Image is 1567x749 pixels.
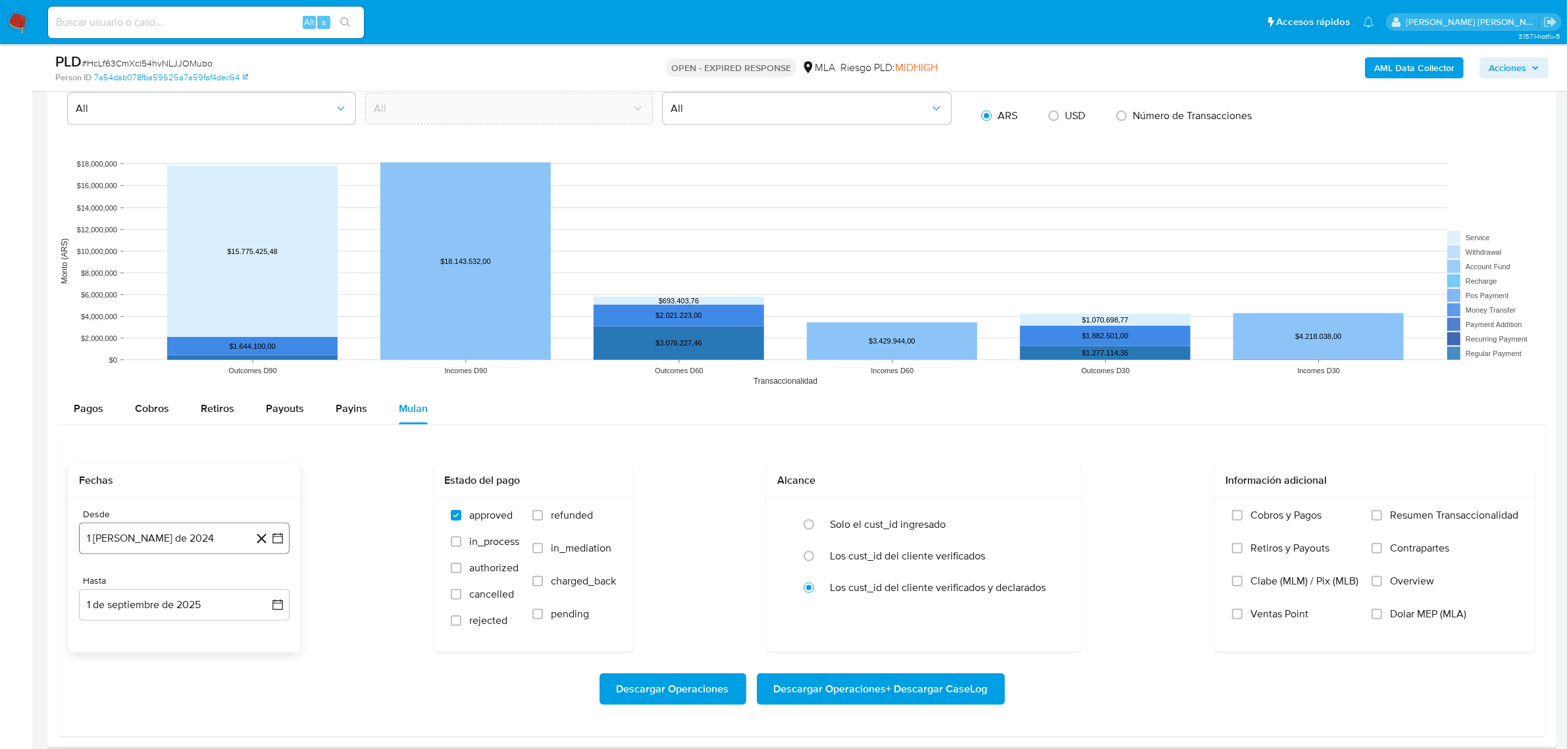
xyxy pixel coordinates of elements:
[802,61,835,75] div: MLA
[1489,57,1526,78] span: Acciones
[840,61,938,75] span: Riesgo PLD:
[1363,16,1374,28] a: Notificaciones
[1276,15,1350,29] span: Accesos rápidos
[666,59,796,77] p: OPEN - EXPIRED RESPONSE
[895,60,938,75] span: MIDHIGH
[1365,57,1464,78] button: AML Data Collector
[55,51,82,72] b: PLD
[1543,15,1557,29] a: Salir
[332,13,359,32] button: search-icon
[82,57,213,70] span: # HcLf63CmXcl54hvNLJJOMubo
[1374,57,1454,78] b: AML Data Collector
[48,14,364,31] input: Buscar usuario o caso...
[322,16,326,28] span: s
[94,72,248,84] a: 7a54dab078fba59625a7a59faf4dec64
[1479,57,1549,78] button: Acciones
[55,72,91,84] b: Person ID
[1518,31,1560,41] span: 3.157.1-hotfix-5
[1406,16,1539,28] p: roxana.vasquez@mercadolibre.com
[304,16,315,28] span: Alt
